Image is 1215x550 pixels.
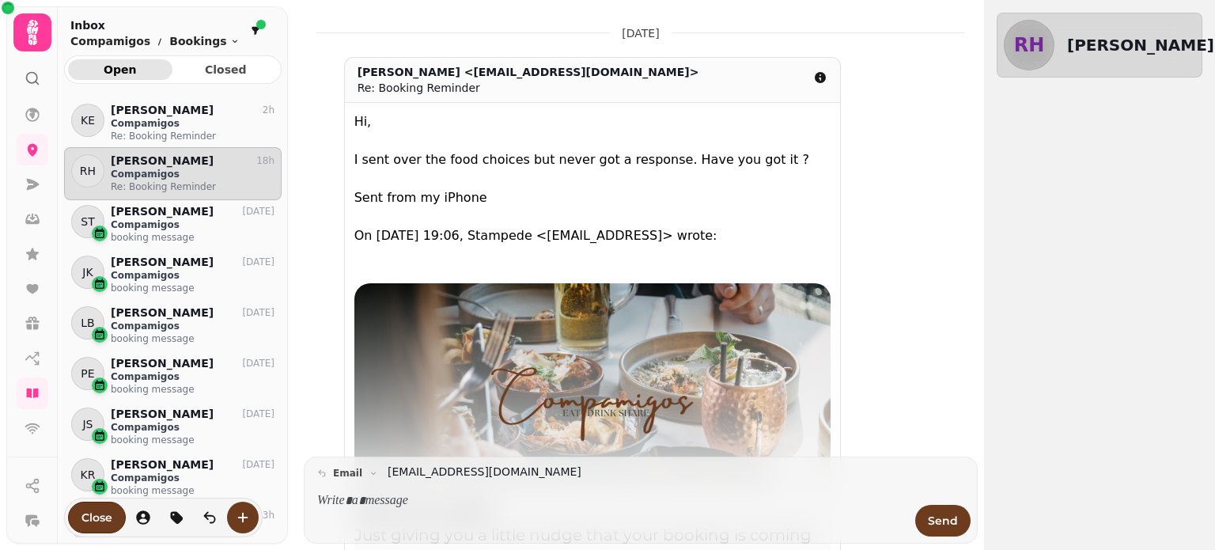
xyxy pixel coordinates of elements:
[187,64,266,75] span: Closed
[111,117,274,130] p: Compamigos
[81,467,96,483] span: KR
[68,502,126,533] button: Close
[111,180,274,193] p: Re: Booking Reminder
[354,150,831,169] div: I sent over the food choices but never got a response. Have you got it ?
[111,434,274,446] p: booking message
[491,362,694,442] img: brand logo
[194,502,225,533] button: is-read
[111,218,274,231] p: Compamigos
[81,366,94,381] span: PE
[111,282,274,294] p: booking message
[354,226,831,264] blockquote: On [DATE] 19:06, Stampede <[EMAIL_ADDRESS]> wrote:
[111,269,274,282] p: Compamigos
[70,17,240,33] h2: Inbox
[111,421,274,434] p: Compamigos
[242,306,274,319] p: [DATE]
[174,59,278,80] button: Closed
[81,512,112,523] span: Close
[354,188,831,207] div: Sent from my iPhone
[111,383,274,396] p: booking message
[111,130,274,142] p: Re: Booking Reminder
[256,509,274,522] p: 23h
[928,515,958,526] span: Send
[111,104,214,117] p: [PERSON_NAME]
[111,357,214,370] p: [PERSON_NAME]
[807,64,834,91] button: detail
[70,33,240,49] nav: breadcrumb
[242,357,274,370] p: [DATE]
[242,458,274,471] p: [DATE]
[82,416,93,432] span: JS
[227,502,259,533] button: create-convo
[111,472,274,484] p: Compamigos
[111,231,274,244] p: booking message
[358,64,699,80] div: [PERSON_NAME] <[EMAIL_ADDRESS][DOMAIN_NAME]>
[111,168,274,180] p: Compamigos
[81,214,94,229] span: ST
[242,408,274,420] p: [DATE]
[111,458,214,472] p: [PERSON_NAME]
[242,256,274,268] p: [DATE]
[80,163,96,179] span: RH
[68,59,172,80] button: Open
[111,408,214,421] p: [PERSON_NAME]
[246,21,265,40] button: filter
[622,25,659,41] p: [DATE]
[111,256,214,269] p: [PERSON_NAME]
[111,154,214,168] p: [PERSON_NAME]
[358,80,699,96] div: Re: Booking Reminder
[256,154,274,167] p: 18h
[263,104,274,116] p: 2h
[169,33,239,49] button: Bookings
[81,315,94,331] span: LB
[70,33,150,49] p: Compamigos
[111,205,214,218] p: [PERSON_NAME]
[915,505,971,537] button: Send
[111,320,274,332] p: Compamigos
[111,484,274,497] p: booking message
[311,464,384,483] button: email
[1014,36,1045,55] span: RH
[111,332,274,345] p: booking message
[82,264,93,280] span: JK
[161,502,192,533] button: tag-thread
[242,205,274,218] p: [DATE]
[81,64,160,75] span: Open
[1067,34,1214,56] h2: [PERSON_NAME]
[81,112,95,128] span: KE
[111,306,214,320] p: [PERSON_NAME]
[388,464,581,480] a: [EMAIL_ADDRESS][DOMAIN_NAME]
[64,97,282,537] div: grid
[111,370,274,383] p: Compamigos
